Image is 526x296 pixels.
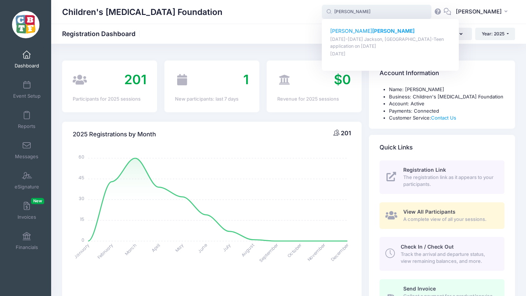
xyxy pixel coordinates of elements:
a: Event Setup [9,77,44,102]
div: New participants: last 7 days [175,96,249,103]
tspan: March [123,242,138,257]
span: A complete view of all your sessions. [403,216,496,223]
span: Track the arrival and departure status, view remaining balances, and more. [401,251,496,265]
tspan: 0 [81,237,84,243]
input: Search by First Name, Last Name, or Email... [322,5,431,19]
h4: Quick Links [380,137,413,158]
span: Dashboard [15,63,39,69]
button: Year: 2025 [475,28,515,40]
li: Customer Service: [389,114,504,122]
tspan: February [96,242,114,260]
li: Name: [PERSON_NAME] [389,86,504,93]
tspan: April [150,242,161,253]
tspan: June [197,242,209,254]
tspan: May [174,242,185,253]
span: Event Setup [13,93,41,99]
div: Participants for 2025 sessions [73,96,146,103]
span: 201 [124,71,146,87]
span: The registration link as it appears to your participants. [403,174,496,188]
a: Reports [9,107,44,133]
li: Account: Active [389,100,504,108]
img: Children's Brain Tumor Foundation [12,11,39,38]
div: Revenue for 2025 sessions [277,96,351,103]
span: View All Participants [403,209,456,215]
tspan: October [286,242,303,259]
h4: Account Information [380,63,439,84]
li: Business: Children's [MEDICAL_DATA] Foundation [389,93,504,101]
p: [DATE] [330,51,451,58]
a: InvoicesNew [9,198,44,223]
span: Invoices [18,214,36,220]
span: Send Invoice [403,285,436,292]
a: Messages [9,137,44,163]
span: 1 [243,71,249,87]
h1: Registration Dashboard [62,30,142,38]
span: Registration Link [403,167,446,173]
a: View All Participants A complete view of all your sessions. [380,202,504,229]
a: eSignature [9,168,44,193]
span: Check In / Check Out [401,244,454,250]
tspan: 30 [79,195,84,202]
tspan: August [240,242,256,258]
span: Financials [16,244,38,250]
p: [DATE]-[DATE] Jackson, [GEOGRAPHIC_DATA]-Teen application on [DATE] [330,36,451,50]
a: Contact Us [431,115,456,121]
tspan: 60 [79,154,84,160]
span: Reports [18,123,35,129]
span: New [31,198,44,204]
tspan: 45 [79,175,84,181]
span: eSignature [15,184,39,190]
h4: 2025 Registrations by Month [73,124,156,145]
p: [PERSON_NAME] [330,27,451,35]
button: [PERSON_NAME] [451,4,515,20]
tspan: July [221,242,232,253]
a: Registration Link The registration link as it appears to your participants. [380,160,504,194]
span: Messages [15,153,38,160]
span: 201 [341,129,351,137]
tspan: January [73,242,91,260]
tspan: December [329,242,350,262]
a: Check In / Check Out Track the arrival and departure status, view remaining balances, and more. [380,237,504,270]
tspan: September [258,242,279,263]
a: Dashboard [9,47,44,72]
span: Year: 2025 [482,31,504,36]
span: [PERSON_NAME] [456,8,502,16]
tspan: November [306,242,327,262]
tspan: 15 [80,216,84,222]
a: Financials [9,228,44,254]
li: Payments: Connected [389,108,504,115]
strong: [PERSON_NAME] [372,28,415,34]
h1: Children's [MEDICAL_DATA] Foundation [62,4,222,20]
span: $0 [334,71,351,87]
